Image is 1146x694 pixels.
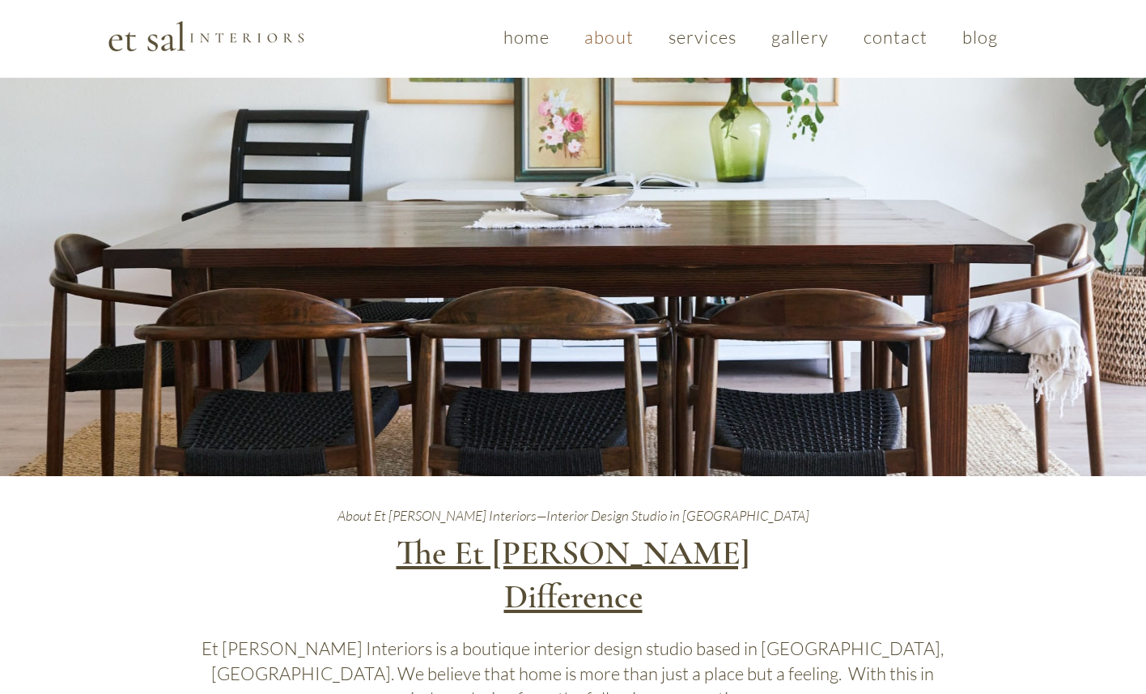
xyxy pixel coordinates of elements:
a: contact [849,18,941,56]
a: blog [948,18,1012,56]
span: gallery [771,26,829,48]
nav: Site [489,18,1012,56]
span: blog [962,26,998,48]
a: gallery [757,18,843,56]
a: home [489,18,564,56]
span: services [668,26,736,48]
span: contact [864,26,927,48]
span: home [503,26,550,48]
span: The Et [PERSON_NAME] Difference [397,532,750,616]
img: Et Sal Logo [107,19,305,53]
span: about [584,26,634,48]
a: about [571,18,648,56]
span: About Et [PERSON_NAME] Interiors—Interior Design Studio in [GEOGRAPHIC_DATA] [337,507,809,524]
a: services [654,18,750,56]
